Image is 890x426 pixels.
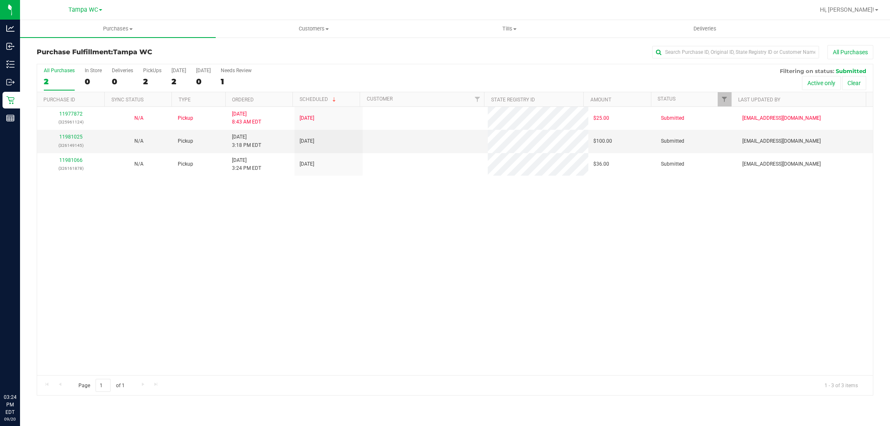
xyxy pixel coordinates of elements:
[68,6,98,13] span: Tampa WC
[6,42,15,50] inline-svg: Inbound
[134,138,144,144] span: Not Applicable
[85,68,102,73] div: In Store
[742,114,821,122] span: [EMAIL_ADDRESS][DOMAIN_NAME]
[59,111,83,117] a: 11977872
[411,20,607,38] a: Tills
[593,114,609,122] span: $25.00
[178,137,193,145] span: Pickup
[171,68,186,73] div: [DATE]
[44,77,75,86] div: 2
[196,77,211,86] div: 0
[43,97,75,103] a: Purchase ID
[818,379,865,391] span: 1 - 3 of 3 items
[742,160,821,168] span: [EMAIL_ADDRESS][DOMAIN_NAME]
[820,6,874,13] span: Hi, [PERSON_NAME]!
[112,68,133,73] div: Deliveries
[652,46,819,58] input: Search Purchase ID, Original ID, State Registry ID or Customer Name...
[44,68,75,73] div: All Purchases
[85,77,102,86] div: 0
[6,78,15,86] inline-svg: Outbound
[143,68,161,73] div: PickUps
[179,97,191,103] a: Type
[111,97,144,103] a: Sync Status
[6,24,15,33] inline-svg: Analytics
[836,68,866,74] span: Submitted
[412,25,607,33] span: Tills
[42,164,100,172] p: (326161878)
[658,96,676,102] a: Status
[661,137,684,145] span: Submitted
[682,25,728,33] span: Deliveries
[134,115,144,121] span: Not Applicable
[113,48,152,56] span: Tampa WC
[37,48,315,56] h3: Purchase Fulfillment:
[196,68,211,73] div: [DATE]
[6,114,15,122] inline-svg: Reports
[827,45,873,59] button: All Purchases
[232,110,261,126] span: [DATE] 8:43 AM EDT
[42,141,100,149] p: (326149145)
[780,68,834,74] span: Filtering on status:
[6,60,15,68] inline-svg: Inventory
[134,137,144,145] button: N/A
[59,134,83,140] a: 11981025
[300,137,314,145] span: [DATE]
[71,379,131,392] span: Page of 1
[4,416,16,422] p: 09/20
[134,114,144,122] button: N/A
[232,97,254,103] a: Ordered
[6,96,15,104] inline-svg: Retail
[232,156,261,172] span: [DATE] 3:24 PM EDT
[112,77,133,86] div: 0
[718,92,731,106] a: Filter
[178,114,193,122] span: Pickup
[842,76,866,90] button: Clear
[4,393,16,416] p: 03:24 PM EDT
[178,160,193,168] span: Pickup
[59,157,83,163] a: 11981066
[590,97,611,103] a: Amount
[8,359,33,384] iframe: Resource center
[216,25,411,33] span: Customers
[661,160,684,168] span: Submitted
[96,379,111,392] input: 1
[216,20,411,38] a: Customers
[221,77,252,86] div: 1
[593,137,612,145] span: $100.00
[300,114,314,122] span: [DATE]
[134,161,144,167] span: Not Applicable
[470,92,484,106] a: Filter
[300,96,338,102] a: Scheduled
[300,160,314,168] span: [DATE]
[738,97,780,103] a: Last Updated By
[802,76,841,90] button: Active only
[491,97,535,103] a: State Registry ID
[232,133,261,149] span: [DATE] 3:18 PM EDT
[143,77,161,86] div: 2
[20,20,216,38] a: Purchases
[20,25,216,33] span: Purchases
[607,20,803,38] a: Deliveries
[42,118,100,126] p: (325961124)
[742,137,821,145] span: [EMAIL_ADDRESS][DOMAIN_NAME]
[134,160,144,168] button: N/A
[367,96,393,102] a: Customer
[221,68,252,73] div: Needs Review
[661,114,684,122] span: Submitted
[593,160,609,168] span: $36.00
[171,77,186,86] div: 2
